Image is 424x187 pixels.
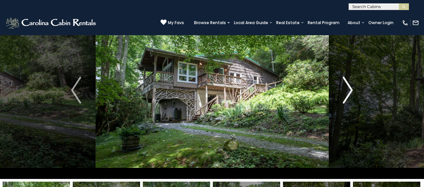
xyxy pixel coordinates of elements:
[168,20,184,26] span: My Favs
[344,18,364,27] a: About
[57,1,96,179] button: Previous
[365,18,397,27] a: Owner Login
[304,18,343,27] a: Rental Program
[71,77,81,104] img: arrow
[328,1,367,179] button: Next
[402,19,409,26] img: phone-regular-white.png
[343,77,353,104] img: arrow
[5,16,98,29] img: White-1-2.png
[191,18,229,27] a: Browse Rentals
[412,19,419,26] img: mail-regular-white.png
[231,18,271,27] a: Local Area Guide
[273,18,303,27] a: Real Estate
[161,19,184,26] a: My Favs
